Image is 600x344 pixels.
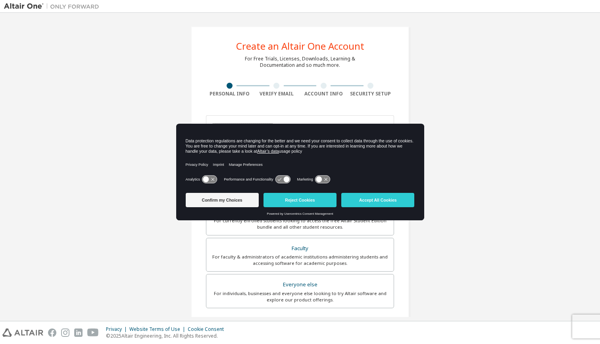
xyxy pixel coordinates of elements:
img: altair_logo.svg [2,328,43,337]
img: instagram.svg [61,328,69,337]
p: © 2025 Altair Engineering, Inc. All Rights Reserved. [106,332,229,339]
div: Faculty [211,243,389,254]
div: For individuals, businesses and everyone else looking to try Altair software and explore our prod... [211,290,389,303]
div: Website Terms of Use [129,326,188,332]
div: Account Info [300,91,347,97]
div: Verify Email [253,91,300,97]
img: Altair One [4,2,103,10]
div: Create an Altair One Account [236,41,364,51]
div: For faculty & administrators of academic institutions administering students and accessing softwa... [211,254,389,266]
div: Cookie Consent [188,326,229,332]
img: linkedin.svg [74,328,83,337]
div: Personal Info [206,91,253,97]
div: Everyone else [211,279,389,290]
div: For Free Trials, Licenses, Downloads, Learning & Documentation and so much more. [245,56,355,68]
div: Privacy [106,326,129,332]
img: youtube.svg [87,328,99,337]
img: facebook.svg [48,328,56,337]
div: For currently enrolled students looking to access the free Altair Student Edition bundle and all ... [211,218,389,230]
div: Security Setup [347,91,394,97]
